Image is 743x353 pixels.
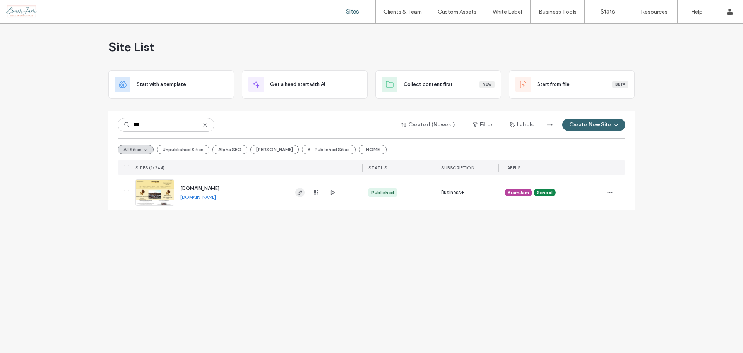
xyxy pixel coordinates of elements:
span: Start with a template [137,81,186,88]
span: Start from file [537,81,570,88]
div: Beta [612,81,628,88]
button: All Sites [118,145,154,154]
div: Domain Overview [29,46,69,51]
img: logo_orange.svg [12,12,19,19]
label: Help [691,9,703,15]
span: Business+ [441,189,464,196]
div: Domain: [DOMAIN_NAME] [20,20,85,26]
img: tab_domain_overview_orange.svg [21,45,27,51]
img: website_grey.svg [12,20,19,26]
div: Collect content firstNew [375,70,501,99]
button: [PERSON_NAME] [250,145,299,154]
span: Help [17,5,33,12]
div: v 4.0.25 [22,12,38,19]
label: Clients & Team [383,9,422,15]
button: Created (Newest) [394,119,462,131]
div: Get a head start with AI [242,70,368,99]
div: New [479,81,495,88]
button: Unpublished Sites [157,145,209,154]
span: Site List [108,39,154,55]
label: Custom Assets [438,9,476,15]
span: STATUS [368,165,387,170]
span: SUBSCRIPTION [441,165,474,170]
span: Collect content first [404,81,453,88]
label: Stats [601,8,615,15]
label: Sites [346,8,359,15]
label: White Label [493,9,522,15]
span: School [537,189,553,196]
button: HOME [359,145,387,154]
div: Published [371,189,394,196]
span: BramJam [508,189,529,196]
a: [DOMAIN_NAME] [180,186,219,191]
label: Business Tools [539,9,577,15]
span: LABELS [505,165,520,170]
button: Labels [503,119,541,131]
div: Keywords by Traffic [86,46,130,51]
div: Start from fileBeta [509,70,635,99]
button: B - Published Sites [302,145,356,154]
a: [DOMAIN_NAME] [180,194,216,200]
button: Filter [465,119,500,131]
button: Create New Site [562,119,625,131]
img: tab_keywords_by_traffic_grey.svg [77,45,83,51]
span: SITES (1/244) [135,165,165,170]
label: Resources [641,9,668,15]
button: Alpha SEO [212,145,247,154]
div: Start with a template [108,70,234,99]
span: Get a head start with AI [270,81,325,88]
